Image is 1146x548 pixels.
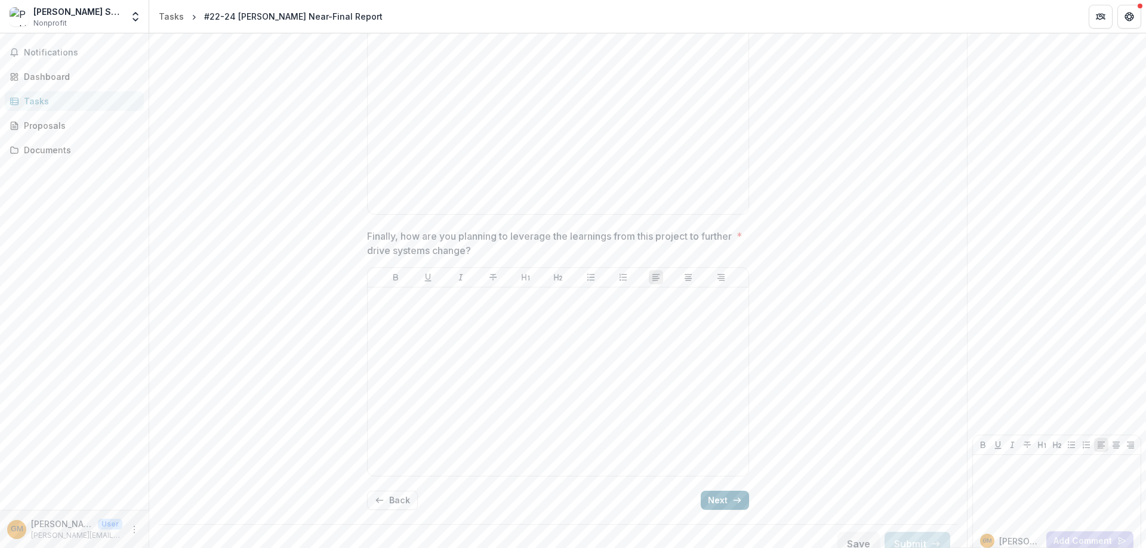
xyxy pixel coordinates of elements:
[5,116,144,135] a: Proposals
[584,270,598,284] button: Bullet List
[31,530,122,541] p: [PERSON_NAME][EMAIL_ADDRESS][PERSON_NAME][PERSON_NAME][DOMAIN_NAME]
[421,270,435,284] button: Underline
[24,144,134,156] div: Documents
[1117,5,1141,29] button: Get Help
[33,18,67,29] span: Nonprofit
[154,8,387,25] nav: breadcrumb
[1094,438,1108,452] button: Align Left
[31,518,93,530] p: [PERSON_NAME]
[519,270,533,284] button: Heading 1
[551,270,565,284] button: Heading 2
[127,522,141,537] button: More
[24,95,134,107] div: Tasks
[649,270,663,284] button: Align Left
[127,5,144,29] button: Open entity switcher
[701,491,749,510] button: Next
[367,229,732,258] p: Finally, how are you planning to leverage the learnings from this project to further drive system...
[5,140,144,160] a: Documents
[681,270,695,284] button: Align Center
[24,70,134,83] div: Dashboard
[24,48,139,58] span: Notifications
[1079,438,1093,452] button: Ordered List
[1109,438,1123,452] button: Align Center
[486,270,500,284] button: Strike
[976,438,990,452] button: Bold
[33,5,122,18] div: [PERSON_NAME] School for the Blind
[98,519,122,530] p: User
[159,10,184,23] div: Tasks
[991,438,1005,452] button: Underline
[10,7,29,26] img: Perkins School for the Blind
[1035,438,1049,452] button: Heading 1
[154,8,189,25] a: Tasks
[5,67,144,86] a: Dashboard
[11,525,23,533] div: Genevieve Meadows
[24,119,134,132] div: Proposals
[389,270,403,284] button: Bold
[982,538,992,544] div: Genevieve Meadows
[1064,438,1079,452] button: Bullet List
[204,10,383,23] div: #22-24 [PERSON_NAME] Near-Final Report
[999,535,1042,547] p: [PERSON_NAME] M
[714,270,728,284] button: Align Right
[616,270,630,284] button: Ordered List
[5,91,144,111] a: Tasks
[1050,438,1064,452] button: Heading 2
[5,43,144,62] button: Notifications
[367,491,418,510] button: Back
[1089,5,1113,29] button: Partners
[1123,438,1138,452] button: Align Right
[454,270,468,284] button: Italicize
[1005,438,1019,452] button: Italicize
[1020,438,1034,452] button: Strike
